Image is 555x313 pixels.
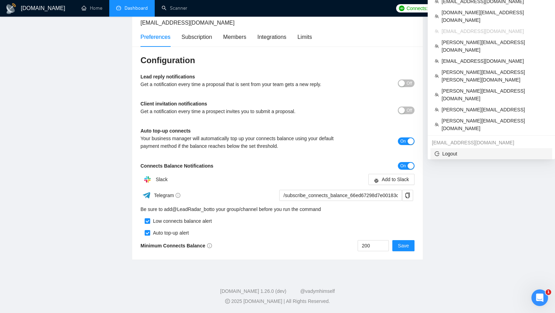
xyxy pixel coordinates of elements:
div: Limits [298,33,312,41]
b: Lead reply notifications [140,74,195,79]
span: Connects: [407,5,427,12]
b: Auto top-up connects [140,128,191,134]
span: [DOMAIN_NAME][EMAIL_ADDRESS][DOMAIN_NAME] [442,9,548,24]
a: searchScanner [162,5,187,11]
span: [PERSON_NAME][EMAIL_ADDRESS] [442,106,548,113]
img: hpQkSZIkSZIkSZIkSZIkSZIkSZIkSZIkSZIkSZIkSZIkSZIkSZIkSZIkSZIkSZIkSZIkSZIkSZIkSZIkSZIkSZIkSZIkSZIkS... [140,172,154,186]
a: [DOMAIN_NAME] 1.26.0 (dev) [220,288,287,294]
div: Be sure to add to your group/channel before you run the command [140,205,415,213]
span: team [435,14,439,18]
span: Slack [156,177,168,182]
span: [PERSON_NAME][EMAIL_ADDRESS][DOMAIN_NAME] [442,117,548,132]
span: team [435,74,439,78]
span: Logout [435,150,548,158]
div: Integrations [257,33,287,41]
iframe: Intercom live chat [531,289,548,306]
span: On [400,137,406,145]
span: logout [435,151,439,156]
span: team [435,29,439,33]
div: Members [223,33,246,41]
span: copyright [225,299,230,304]
span: team [435,93,439,97]
h3: Configuration [140,55,415,66]
b: Connects Balance Notifications [140,163,213,169]
span: Save [398,242,409,249]
span: team [435,122,439,127]
a: dashboardDashboard [116,5,148,11]
button: slackAdd to Slack [368,174,415,185]
a: @LeadRadar_bot [172,205,211,213]
span: Telegram [154,193,181,198]
div: Subscription [181,33,212,41]
span: [PERSON_NAME][EMAIL_ADDRESS][DOMAIN_NAME] [442,39,548,54]
button: copy [402,190,413,201]
span: team [435,44,439,48]
span: Off [407,107,412,114]
span: slack [374,178,379,183]
div: Preferences [140,33,170,41]
div: Auto top-up alert [150,229,189,237]
span: Off [407,79,412,87]
span: team [435,59,439,63]
span: [EMAIL_ADDRESS][DOMAIN_NAME] [140,20,234,26]
img: logo [6,3,17,14]
span: [EMAIL_ADDRESS][DOMAIN_NAME] [442,57,548,65]
span: 1 [546,289,551,295]
img: upwork-logo.png [399,6,404,11]
div: 2025 [DOMAIN_NAME] | All Rights Reserved. [6,298,549,305]
span: info-circle [207,243,212,248]
button: Save [392,240,415,251]
b: Client invitation notifications [140,101,207,107]
span: copy [402,193,413,198]
div: Low connects balance alert [150,217,212,225]
a: homeHome [82,5,102,11]
div: viktor+9@gigradar.io [428,137,555,148]
span: info-circle [176,193,180,198]
span: [PERSON_NAME][EMAIL_ADDRESS][DOMAIN_NAME] [442,87,548,102]
div: Your business manager will automatically top up your connects balance using your default payment ... [140,135,346,150]
div: Get a notification every time a proposal that is sent from your team gets a new reply. [140,81,346,88]
span: [EMAIL_ADDRESS][DOMAIN_NAME] [442,27,548,35]
b: Minimum Connects Balance [140,243,212,248]
a: @vadymhimself [300,288,335,294]
div: Get a notification every time a prospect invites you to submit a proposal. [140,108,346,115]
span: On [400,162,406,170]
span: Add to Slack [382,176,409,183]
img: ww3wtPAAAAAElFTkSuQmCC [142,191,151,200]
span: team [435,108,439,112]
span: [PERSON_NAME][EMAIL_ADDRESS][PERSON_NAME][DOMAIN_NAME] [442,68,548,84]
